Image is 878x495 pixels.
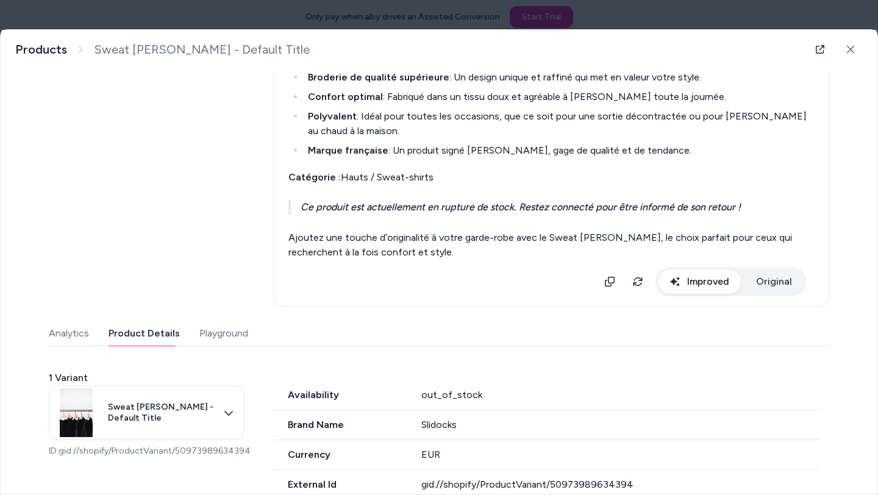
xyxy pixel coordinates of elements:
[308,144,388,156] strong: Marque française
[304,143,814,158] li: : Un produit signé [PERSON_NAME], gage de qualité et de tendance.
[273,447,407,462] span: Currency
[288,171,341,183] strong: Catégorie :
[421,477,820,492] div: gid://shopify/ProductVariant/50973989634394
[108,402,216,423] span: Sweat [PERSON_NAME] - Default Title
[288,230,814,260] div: Ajoutez une touche d’originalité à votre garde-robe avec le Sweat [PERSON_NAME], le choix parfait...
[49,445,244,457] p: ID: gid://shopify/ProductVariant/50973989634394
[744,269,804,294] button: Original
[49,321,89,346] button: Analytics
[421,418,820,432] div: Slidocks
[273,477,407,492] span: External Id
[15,42,310,57] nav: breadcrumb
[304,109,814,138] li: : Idéal pour toutes les occasions, que ce soit pour une sortie décontractée ou pour [PERSON_NAME]...
[308,91,383,102] strong: Confort optimal
[49,371,88,385] span: 1 Variant
[199,321,248,346] button: Playground
[304,90,814,104] li: : Fabriqué dans un tissu doux et agréable à [PERSON_NAME] toute la journée.
[52,388,101,437] img: rail-of-black-sweatshirts.jpg
[273,388,407,402] span: Availability
[421,447,820,462] div: EUR
[304,70,814,85] li: : Un design unique et raffiné qui met en valeur votre style.
[288,170,814,185] div: Hauts / Sweat-shirts
[301,201,741,213] em: Ce produit est actuellement en rupture de stock. Restez connecté pour être informé de son retour !
[49,385,244,440] button: Sweat [PERSON_NAME] - Default Title
[308,71,449,83] strong: Broderie de qualité supérieure
[308,110,357,122] strong: Polyvalent
[273,418,407,432] span: Brand Name
[421,388,820,402] div: out_of_stock
[15,42,67,57] a: Products
[658,269,741,294] button: Improved
[109,321,180,346] button: Product Details
[94,42,310,57] span: Sweat [PERSON_NAME] - Default Title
